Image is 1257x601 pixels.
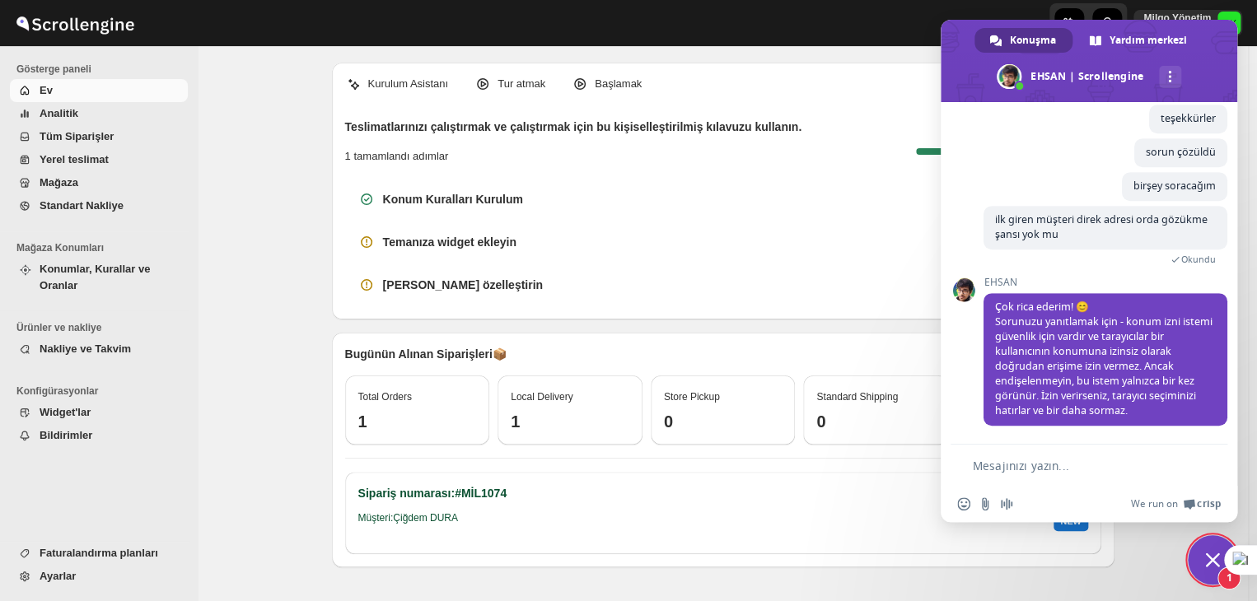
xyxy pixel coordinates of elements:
[984,277,1227,288] span: EHSAN
[10,401,188,424] button: Widget'lar
[816,412,935,431] h3: 0
[358,391,412,403] span: Total Orders
[595,76,642,92] p: Başlamak
[1131,497,1221,510] a: We run onCrisp
[1217,12,1241,35] span: Milgo Yönetim
[368,76,449,92] p: Kurulum Asistanı
[979,497,992,510] span: Dosya gönder
[383,234,516,250] h3: Temanıza widget ekleyin
[974,28,1072,53] div: Konuşma
[383,277,543,293] h3: [PERSON_NAME] özelleştirin
[1110,28,1187,53] span: Yardım merkezi
[1133,179,1216,193] span: birşey soracağım
[40,130,114,142] span: Tüm Siparişler
[1159,66,1181,88] div: Daha fazla kanal
[995,300,1213,417] span: Çok rica ederim! 😊 Sorunuzu yanıtlamak için - konum izni istemi güvenlik için vardır ve tarayıcıl...
[1146,145,1216,159] span: sorun çözüldü
[40,199,124,212] span: Standart Nakliye
[1000,497,1013,510] span: Sesli mesaj kaydetme
[10,424,188,447] button: Bildirimler
[664,412,783,431] h3: 0
[664,391,720,403] span: Store Pickup
[358,485,507,501] h2: Sipariş numarası: #MİL1074
[1010,28,1056,53] span: Konuşma
[345,346,1101,362] p: Bugünün Alınan Siparişleri 📦
[358,511,458,531] h6: Müşteri: Çiğdem DURA
[40,263,150,291] span: Konumlar, Kurallar ve Oranlar
[16,63,189,76] span: Gösterge paneli
[498,76,545,92] p: Tur atmak
[10,125,188,148] button: Tüm Siparişler
[1222,18,1236,28] text: MY
[10,338,188,361] button: Nakliye ve Takvim
[40,406,91,418] span: Widget'lar
[40,547,158,559] span: Faturalandırma planları
[1074,28,1203,53] div: Yardım merkezi
[13,2,137,44] img: ScrollEngine
[40,153,109,165] span: Yerel teslimat
[10,258,188,297] button: Konumlar, Kurallar ve Oranlar
[816,391,898,403] span: Standard Shipping
[957,497,970,510] span: Emoji ekle
[16,321,189,334] span: Ürünler ve nakliye
[1143,12,1211,25] p: Milgo Yönetim
[40,84,53,96] span: Ev
[40,429,92,441] span: Bildirimler
[1217,566,1241,589] span: 1
[10,102,188,125] button: Analitik
[511,412,629,431] h3: 1
[10,542,188,565] button: Faturalandırma planları
[973,459,1185,473] textarea: Mesajınızı yazın...
[1188,535,1237,585] div: Sohbeti kapat
[383,191,523,207] h3: Konum Kuralları Kurulum
[511,391,572,403] span: Local Delivery
[345,148,449,165] p: 1 tamamlandı adımlar
[1161,111,1216,125] span: teşekkürler
[16,384,189,398] span: Konfigürasyonlar
[1133,10,1242,36] button: User menu
[16,241,189,254] span: Mağaza Konumları
[1181,254,1216,265] span: Okundu
[1131,497,1178,510] span: We run on
[995,212,1208,241] span: ilk giren müşteri direk adresi orda gözükme şansı yok mu
[10,565,188,588] button: Ayarlar
[40,342,131,355] span: Nakliye ve Takvim
[345,119,802,135] h2: Teslimatlarınızı çalıştırmak ve çalıştırmak için bu kişiselleştirilmiş kılavuzu kullanın.
[40,570,76,582] span: Ayarlar
[358,412,477,431] h3: 1
[1197,497,1221,510] span: Crisp
[40,107,78,119] span: Analitik
[10,79,188,102] button: Ev
[40,176,78,189] span: Mağaza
